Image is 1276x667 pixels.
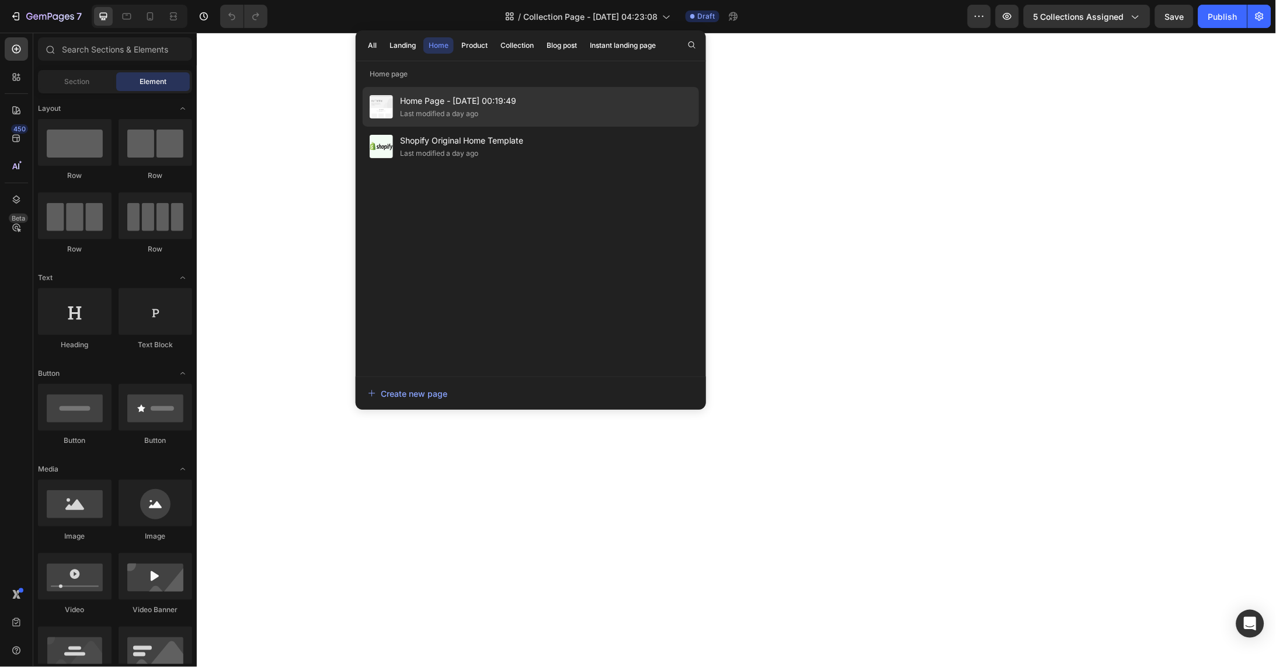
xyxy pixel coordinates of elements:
[1034,11,1124,23] span: 5 collections assigned
[1208,11,1237,23] div: Publish
[173,460,192,479] span: Toggle open
[140,76,166,87] span: Element
[384,37,421,54] button: Landing
[38,605,112,615] div: Video
[400,108,478,120] div: Last modified a day ago
[461,40,488,51] div: Product
[65,76,90,87] span: Section
[38,170,112,181] div: Row
[38,103,61,114] span: Layout
[173,268,192,287] span: Toggle open
[400,148,478,159] div: Last modified a day ago
[697,11,715,22] span: Draft
[541,37,582,54] button: Blog post
[356,68,706,80] p: Home page
[518,11,521,23] span: /
[11,124,28,134] div: 450
[119,531,192,542] div: Image
[9,214,28,223] div: Beta
[368,387,447,400] div: Create new page
[547,40,577,51] div: Blog post
[38,273,53,283] span: Text
[585,37,661,54] button: Instant landing page
[38,435,112,446] div: Button
[1236,610,1264,638] div: Open Intercom Messenger
[1165,12,1184,22] span: Save
[119,605,192,615] div: Video Banner
[400,134,523,148] span: Shopify Original Home Template
[119,170,192,181] div: Row
[38,464,58,474] span: Media
[77,9,82,23] p: 7
[368,40,377,51] div: All
[390,40,416,51] div: Landing
[590,40,656,51] div: Instant landing page
[429,40,448,51] div: Home
[38,244,112,254] div: Row
[173,364,192,383] span: Toggle open
[456,37,493,54] button: Product
[1024,5,1150,28] button: 5 collections assigned
[119,244,192,254] div: Row
[523,11,658,23] span: Collection Page - [DATE] 04:23:08
[423,37,454,54] button: Home
[5,5,87,28] button: 7
[38,340,112,350] div: Heading
[38,37,192,61] input: Search Sections & Elements
[1155,5,1194,28] button: Save
[500,40,534,51] div: Collection
[119,435,192,446] div: Button
[119,340,192,350] div: Text Block
[367,382,694,405] button: Create new page
[495,37,539,54] button: Collection
[38,368,60,379] span: Button
[38,531,112,542] div: Image
[363,37,382,54] button: All
[173,99,192,118] span: Toggle open
[400,94,516,108] span: Home Page - [DATE] 00:19:49
[1198,5,1247,28] button: Publish
[220,5,267,28] div: Undo/Redo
